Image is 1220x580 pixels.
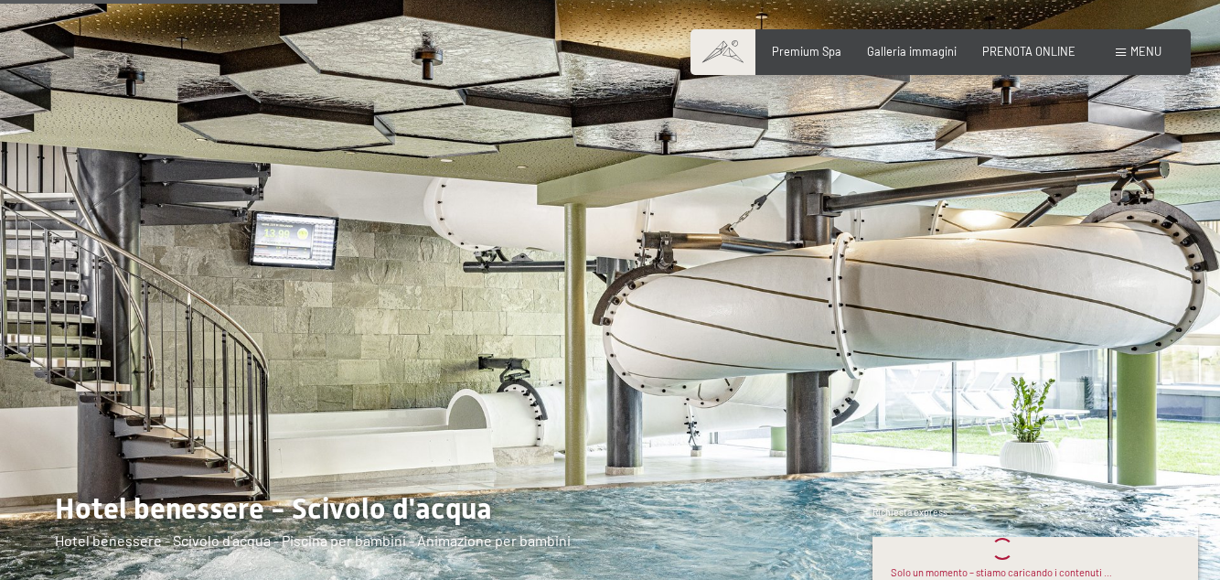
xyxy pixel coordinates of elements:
[867,44,957,59] a: Galleria immagini
[872,507,947,518] span: Richiesta express
[982,44,1076,59] a: PRENOTA ONLINE
[1130,44,1161,59] span: Menu
[772,44,841,59] a: Premium Spa
[891,565,1112,580] div: Solo un momento – stiamo caricando i contenuti …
